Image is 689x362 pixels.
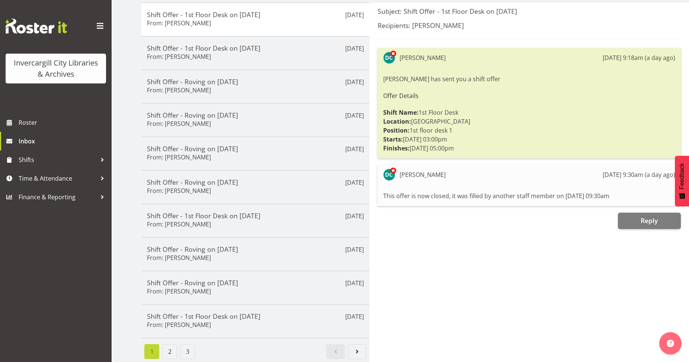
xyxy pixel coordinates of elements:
[378,21,681,29] h5: Recipients: [PERSON_NAME]
[603,170,675,179] div: [DATE] 9:30am (a day ago)
[345,279,364,288] p: [DATE]
[19,117,108,128] span: Roster
[147,44,364,52] h5: Shift Offer - 1st Floor Desk on [DATE]
[147,77,364,86] h5: Shift Offer - Roving on [DATE]
[147,19,211,27] h6: From: [PERSON_NAME]
[618,213,681,229] button: Reply
[147,86,211,94] h6: From: [PERSON_NAME]
[383,73,675,155] div: [PERSON_NAME] has sent you a shift offer 1st Floor Desk [GEOGRAPHIC_DATA] 1st floor desk 1 [DATE]...
[147,145,364,153] h5: Shift Offer - Roving on [DATE]
[147,312,364,320] h5: Shift Offer - 1st Floor Desk on [DATE]
[147,254,211,261] h6: From: [PERSON_NAME]
[162,344,177,359] a: Page 2.
[13,57,99,80] div: Invercargill City Libraries & Archives
[345,145,364,153] p: [DATE]
[19,136,108,147] span: Inbox
[147,279,364,287] h5: Shift Offer - Roving on [DATE]
[383,52,395,64] img: donald-cunningham11616.jpg
[667,340,674,347] img: help-xxl-2.png
[679,163,685,189] span: Feedback
[147,220,211,228] h6: From: [PERSON_NAME]
[147,111,364,119] h5: Shift Offer - Roving on [DATE]
[147,212,364,220] h5: Shift Offer - 1st Floor Desk on [DATE]
[147,120,211,127] h6: From: [PERSON_NAME]
[6,19,67,34] img: Rosterit website logo
[641,216,658,225] span: Reply
[383,108,419,117] strong: Shift Name:
[383,117,411,126] strong: Location:
[378,7,681,15] h5: Subject: Shift Offer - 1st Floor Desk on [DATE]
[345,10,364,19] p: [DATE]
[147,288,211,295] h6: From: [PERSON_NAME]
[147,245,364,253] h5: Shift Offer - Roving on [DATE]
[19,173,97,184] span: Time & Attendance
[383,144,410,152] strong: Finishes:
[326,344,345,359] a: Previous page
[345,77,364,86] p: [DATE]
[345,312,364,321] p: [DATE]
[383,92,675,99] h6: Offer Details
[383,190,675,202] div: This offer is now closed, it was filled by another staff member on [DATE] 09:30am
[345,178,364,187] p: [DATE]
[147,178,364,186] h5: Shift Offer - Roving on [DATE]
[400,170,446,179] div: [PERSON_NAME]
[345,44,364,53] p: [DATE]
[147,187,211,194] h6: From: [PERSON_NAME]
[345,212,364,220] p: [DATE]
[147,153,211,161] h6: From: [PERSON_NAME]
[147,10,364,19] h5: Shift Offer - 1st Floor Desk on [DATE]
[19,154,97,165] span: Shifts
[19,191,97,203] span: Finance & Reporting
[383,126,410,134] strong: Position:
[147,53,211,60] h6: From: [PERSON_NAME]
[383,169,395,181] img: donald-cunningham11616.jpg
[400,53,446,62] div: [PERSON_NAME]
[345,245,364,254] p: [DATE]
[383,135,403,143] strong: Starts:
[147,321,211,328] h6: From: [PERSON_NAME]
[180,344,195,359] a: Page 3.
[603,53,675,62] div: [DATE] 9:18am (a day ago)
[675,156,689,206] button: Feedback - Show survey
[345,111,364,120] p: [DATE]
[348,344,366,359] a: Next page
